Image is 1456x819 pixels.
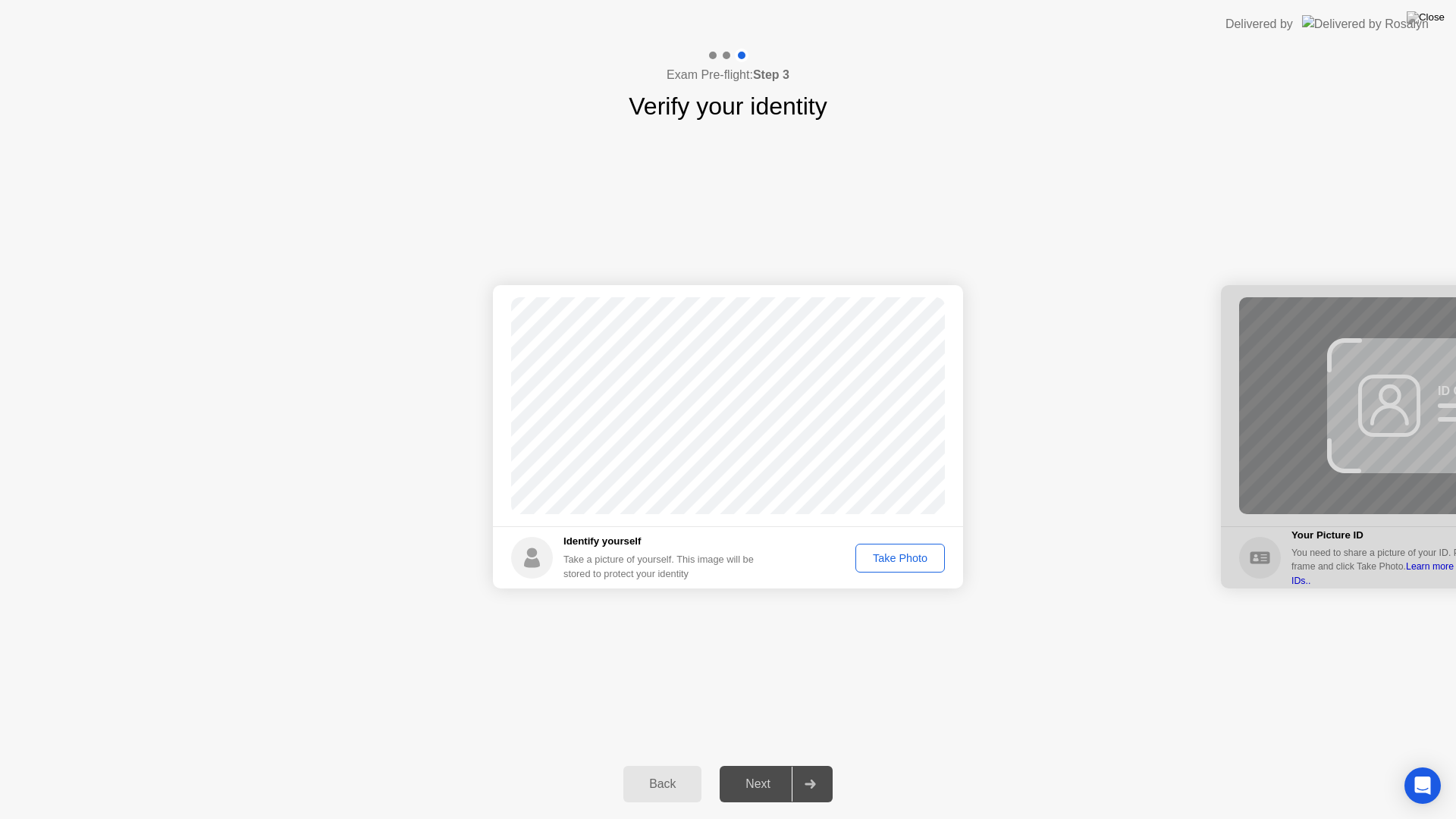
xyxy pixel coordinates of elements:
[563,552,766,581] div: Take a picture of yourself. This image will be stored to protect your identity
[724,777,792,791] div: Next
[1302,15,1429,33] img: Delivered by Rosalyn
[861,552,940,564] div: Take Photo
[1407,11,1445,24] img: Close
[667,66,789,84] h4: Exam Pre-flight:
[1404,767,1441,804] div: Open Intercom Messenger
[1225,15,1293,33] div: Delivered by
[629,88,827,124] h1: Verify your identity
[563,534,766,549] h5: Identify yourself
[623,766,701,802] button: Back
[855,544,945,573] button: Take Photo
[720,766,833,802] button: Next
[628,777,697,791] div: Back
[753,68,789,81] b: Step 3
